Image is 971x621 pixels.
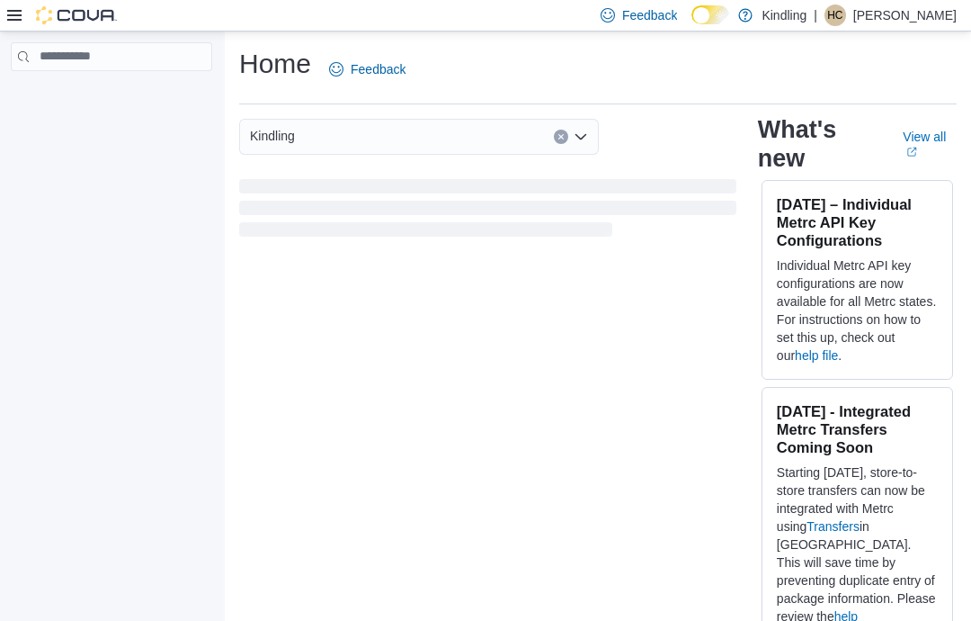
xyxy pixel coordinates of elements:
[906,147,917,157] svg: External link
[622,6,677,24] span: Feedback
[322,51,413,87] a: Feedback
[691,24,692,25] span: Dark Mode
[758,115,881,173] h2: What's new
[351,60,405,78] span: Feedback
[903,130,957,158] a: View allExternal link
[777,402,938,456] h3: [DATE] - Integrated Metrc Transfers Coming Soon
[691,5,729,24] input: Dark Mode
[554,130,568,144] button: Clear input
[762,4,806,26] p: Kindling
[239,46,311,82] h1: Home
[806,519,860,534] a: Transfers
[777,256,938,364] p: Individual Metrc API key configurations are now available for all Metrc states. For instructions ...
[250,125,295,147] span: Kindling
[11,75,212,118] nav: Complex example
[795,348,838,363] a: help file
[239,183,736,240] span: Loading
[36,6,117,24] img: Cova
[824,4,846,26] div: Hunter Caldwell
[574,130,588,144] button: Open list of options
[827,4,842,26] span: HC
[814,4,817,26] p: |
[777,195,938,249] h3: [DATE] – Individual Metrc API Key Configurations
[853,4,957,26] p: [PERSON_NAME]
